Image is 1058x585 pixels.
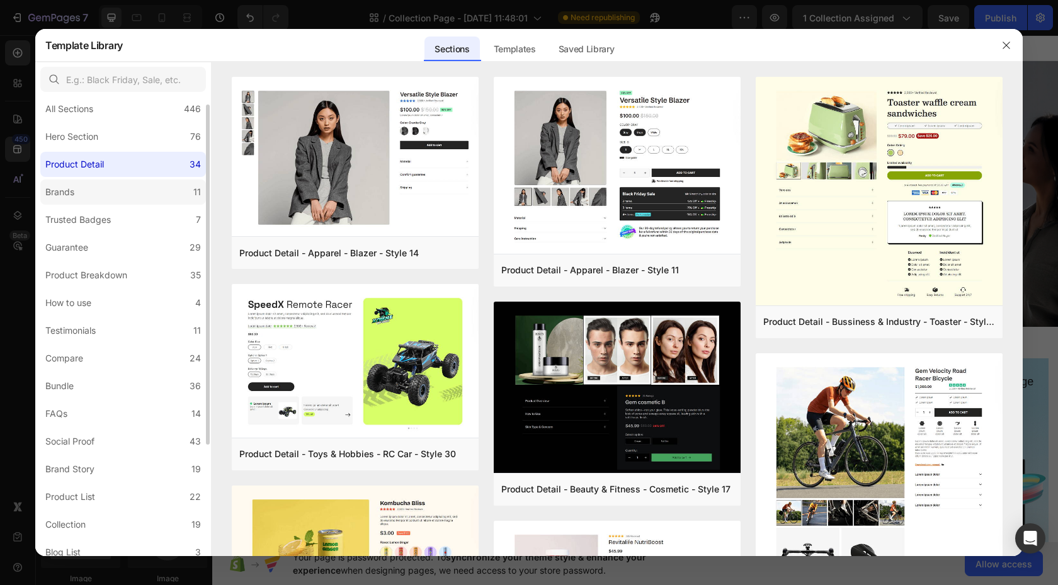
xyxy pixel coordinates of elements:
[549,37,625,62] div: Saved Library
[184,101,201,116] div: 446
[424,37,479,62] div: Sections
[190,268,201,283] div: 35
[47,82,377,169] h1: L’écran qui s’adapte à vous
[191,406,201,421] div: 14
[45,185,74,200] div: Brands
[190,434,201,449] div: 43
[45,517,86,532] div: Collection
[45,434,94,449] div: Social Proof
[232,284,479,440] img: pd30.png
[190,157,201,172] div: 34
[45,268,127,283] div: Product Breakdown
[45,295,91,310] div: How to use
[195,295,201,310] div: 4
[234,331,401,363] h3: Ecran interactif tactile SuperGlass 3
[196,212,201,227] div: 7
[191,462,201,477] div: 19
[45,129,98,144] div: Hero Section
[657,338,823,355] h3: Ecran interactif tactile Infrarouge
[193,323,201,338] div: 11
[494,302,741,475] img: pr12.png
[45,462,94,477] div: Brand Story
[45,489,95,504] div: Product List
[190,351,201,366] div: 24
[763,314,995,329] div: Product Detail - Bussiness & Industry - Toaster - Style 33
[190,378,201,394] div: 36
[57,181,358,223] span: Découvrez une nouvelle façon d’enseigner et de collaborer : écriture précise, partage sans fil, o...
[501,263,679,278] div: Product Detail - Apparel - Blazer - Style 11
[45,212,111,227] div: Trusted Badges
[239,446,456,462] div: Product Detail - Toys & Hobbies - RC Car - Style 30
[756,77,1003,307] img: pd33.png
[232,77,479,239] img: pd19.png
[484,37,546,62] div: Templates
[190,489,201,504] div: 22
[195,545,201,560] div: 3
[193,185,201,200] div: 11
[23,320,188,352] h3: Ecran interactif tactile Superglass+ S
[45,378,74,394] div: Bundle
[45,29,123,62] h2: Template Library
[190,240,201,255] div: 29
[45,157,104,172] div: Product Detail
[494,77,741,256] img: pd16.png
[45,406,67,421] div: FAQs
[501,482,731,497] div: Product Detail - Beauty & Fitness - Cosmetic - Style 17
[1015,523,1045,554] div: Open Intercom Messenger
[45,101,93,116] div: All Sections
[40,67,206,92] input: E.g.: Black Friday, Sale, etc.
[45,545,81,560] div: Blog List
[239,246,419,261] div: Product Detail - Apparel - Blazer - Style 14
[45,351,83,366] div: Compare
[190,129,201,144] div: 76
[45,240,88,255] div: Guarantee
[45,323,96,338] div: Testimonials
[446,338,612,355] h3: Ecran interactif tactile Pro
[191,517,201,532] div: 19
[423,26,846,292] img: Alt Image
